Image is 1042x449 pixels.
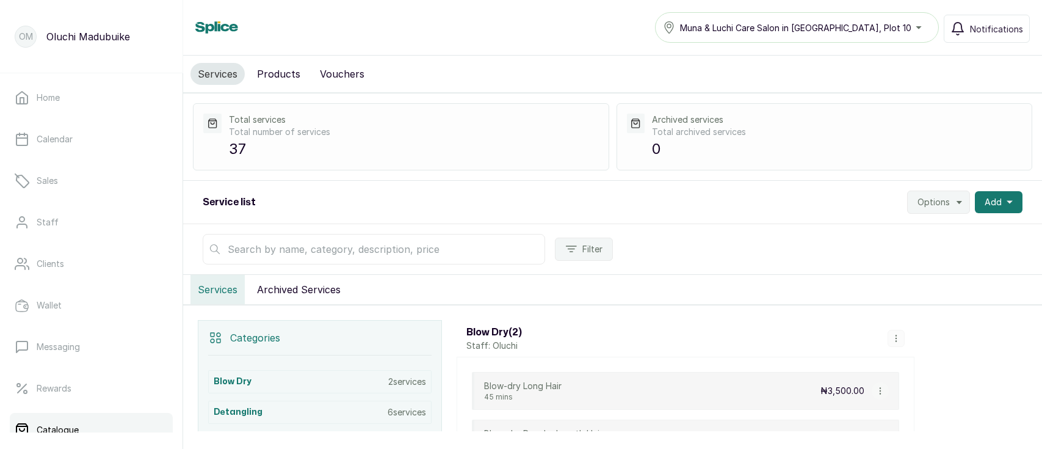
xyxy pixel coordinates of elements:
[37,424,79,436] p: Catalogue
[10,330,173,364] a: Messaging
[214,406,262,418] h3: Detangling
[19,31,33,43] p: OM
[484,428,602,440] p: Blow-dry Regular Length Hair
[37,133,73,145] p: Calendar
[46,29,130,44] p: Oluchi Madubuike
[466,325,522,340] h3: Blow Dry ( 2 )
[466,340,522,352] p: Staff: Oluchi
[313,63,372,85] button: Vouchers
[214,376,251,388] h3: Blow Dry
[37,216,59,228] p: Staff
[229,114,599,126] p: Total services
[655,12,939,43] button: Muna & Luchi Care Salon in [GEOGRAPHIC_DATA], Plot 10
[10,81,173,115] a: Home
[250,275,348,304] button: Archived Services
[10,164,173,198] a: Sales
[230,330,280,345] p: Categories
[229,138,599,160] p: 37
[203,195,256,210] h2: Service list
[680,21,911,34] span: Muna & Luchi Care Salon in [GEOGRAPHIC_DATA], Plot 10
[37,258,64,270] p: Clients
[970,23,1023,35] span: Notifications
[37,341,80,353] p: Messaging
[652,114,1022,126] p: Archived services
[582,243,602,255] span: Filter
[944,15,1030,43] button: Notifications
[484,392,562,402] p: 45 mins
[10,413,173,447] a: Catalogue
[917,196,950,208] span: Options
[37,382,71,395] p: Rewards
[484,380,562,402] div: Blow-dry Long Hair45 mins
[190,63,245,85] button: Services
[10,371,173,406] a: Rewards
[229,126,599,138] p: Total number of services
[555,238,613,261] button: Filter
[820,385,864,397] p: ₦3,500.00
[10,247,173,281] a: Clients
[190,275,245,304] button: Services
[388,376,426,388] p: 2 services
[975,191,1022,213] button: Add
[10,288,173,323] a: Wallet
[484,380,562,392] p: Blow-dry Long Hair
[37,299,62,312] p: Wallet
[652,138,1022,160] p: 0
[250,63,308,85] button: Products
[652,126,1022,138] p: Total archived services
[388,406,426,418] p: 6 services
[985,196,1002,208] span: Add
[203,234,545,265] input: Search by name, category, description, price
[37,175,58,187] p: Sales
[37,92,60,104] p: Home
[10,205,173,239] a: Staff
[10,122,173,156] a: Calendar
[907,191,970,214] button: Options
